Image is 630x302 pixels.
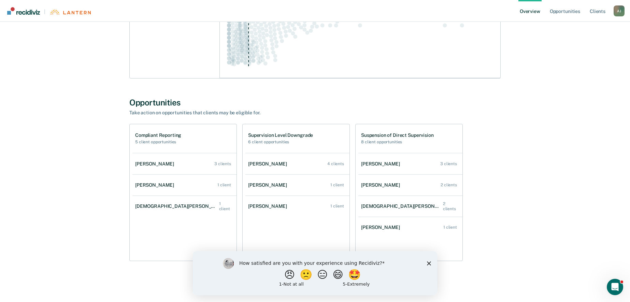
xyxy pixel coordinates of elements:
a: [PERSON_NAME] 1 client [245,197,349,216]
div: 1 client [217,183,231,187]
a: [PERSON_NAME] 2 clients [358,175,462,195]
a: [PERSON_NAME] 1 client [132,175,237,195]
a: [PERSON_NAME] 1 client [358,218,462,237]
div: [PERSON_NAME] [248,182,290,188]
a: [DEMOGRAPHIC_DATA][PERSON_NAME] 1 client [132,195,237,218]
div: [PERSON_NAME] [248,203,290,209]
div: [PERSON_NAME] [135,182,177,188]
div: [DEMOGRAPHIC_DATA][PERSON_NAME] [135,203,219,209]
div: 4 clients [327,161,344,166]
h2: 5 client opportunities [135,140,181,144]
div: [PERSON_NAME] [248,161,290,167]
div: 1 client [443,225,457,230]
a: [PERSON_NAME] 4 clients [245,154,349,174]
iframe: Intercom live chat [607,279,623,295]
div: [PERSON_NAME] [361,161,403,167]
div: [PERSON_NAME] [361,182,403,188]
h1: Compliant Reporting [135,132,181,138]
div: 1 client [330,204,344,208]
span: | [40,9,49,15]
button: Profile dropdown button [614,5,625,16]
h1: Supervision Level Downgrade [248,132,313,138]
img: Recidiviz [7,7,40,15]
div: 2 clients [443,201,457,211]
a: [PERSON_NAME] 3 clients [358,154,462,174]
div: [PERSON_NAME] [361,225,403,230]
div: 1 client [330,183,344,187]
a: [PERSON_NAME] 3 clients [132,154,237,174]
div: 2 clients [441,183,457,187]
div: 1 client [219,201,231,211]
div: Opportunities [129,98,501,107]
div: Take action on opportunities that clients may be eligible for. [129,110,368,116]
div: 3 clients [440,161,457,166]
iframe: Survey by Kim from Recidiviz [193,251,437,295]
img: Lantern [49,10,91,15]
div: [DEMOGRAPHIC_DATA][PERSON_NAME] [361,203,443,209]
a: [DEMOGRAPHIC_DATA][PERSON_NAME] 2 clients [358,195,462,218]
a: [PERSON_NAME] 1 client [245,175,349,195]
div: [PERSON_NAME] [135,161,177,167]
h1: Suspension of Direct Supervision [361,132,434,138]
div: 3 clients [214,161,231,166]
div: A J [614,5,625,16]
h2: 6 client opportunities [248,140,313,144]
h2: 8 client opportunities [361,140,434,144]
